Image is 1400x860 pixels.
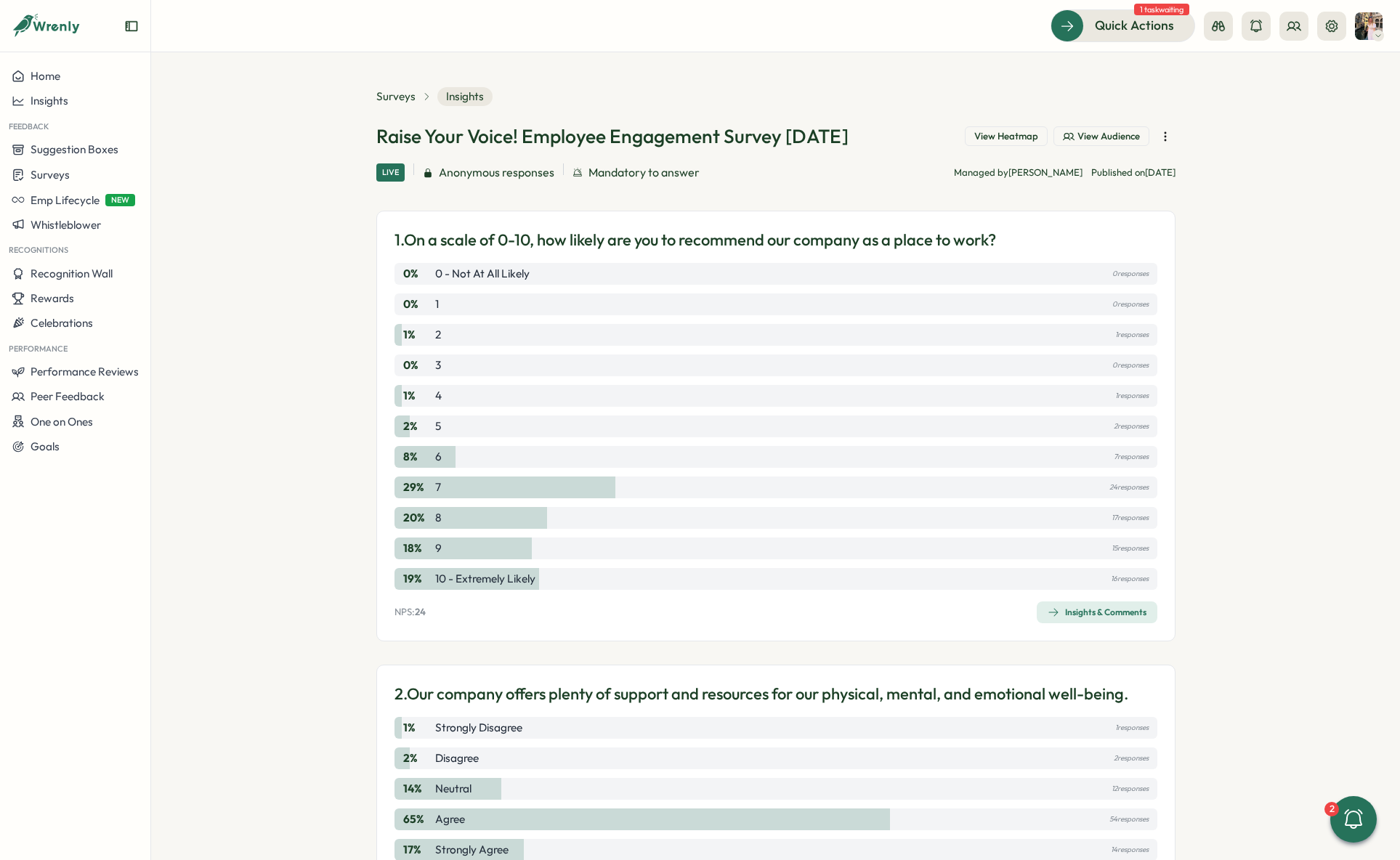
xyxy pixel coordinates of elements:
button: View Heatmap [965,126,1048,147]
p: 14 % [403,781,432,797]
button: Insights & Comments [1037,601,1157,623]
span: One on Ones [31,415,93,429]
p: Managed by [954,166,1083,179]
span: View Heatmap [974,130,1038,143]
button: 2 [1330,796,1377,843]
p: Strongly Disagree [435,720,522,736]
p: 1 % [403,720,432,736]
p: 9 [435,540,442,556]
p: 2 [435,327,441,343]
p: 2. Our company offers plenty of support and resources for our physical, mental, and emotional wel... [394,683,1128,705]
p: 2 % [403,418,432,434]
p: 2 % [403,750,432,766]
span: Rewards [31,291,74,305]
p: 17 % [403,842,432,858]
span: Recognition Wall [31,267,113,280]
p: Agree [435,811,465,827]
p: 15 responses [1112,540,1149,556]
p: 19 % [403,571,432,587]
span: Performance Reviews [31,365,139,378]
span: Surveys [31,168,70,182]
p: 65 % [403,811,432,827]
p: 54 responses [1109,811,1149,827]
span: Suggestion Boxes [31,142,118,156]
p: 4 [435,388,442,404]
button: Quick Actions [1051,9,1195,41]
span: Emp Lifecycle [31,193,100,207]
p: Strongly Agree [435,842,509,858]
p: 7 [435,479,441,495]
p: 1 responses [1115,327,1149,343]
span: Goals [31,439,60,453]
span: Insights [437,87,493,106]
p: 29 % [403,479,432,495]
p: 12 responses [1112,781,1149,797]
span: 24 [415,606,426,617]
p: 18 % [403,540,432,556]
span: Home [31,69,60,83]
img: Hannah Saunders [1355,12,1383,40]
span: 1 task waiting [1134,4,1189,15]
p: 0 responses [1112,296,1149,312]
p: 6 [435,449,442,465]
p: NPS: [394,606,426,619]
p: 7 responses [1114,449,1149,465]
p: 1. On a scale of 0-10, how likely are you to recommend our company as a place to work? [394,229,996,251]
p: 5 [435,418,441,434]
p: 0 % [403,266,432,282]
div: Insights & Comments [1048,607,1146,618]
p: 1 [435,296,439,312]
p: 1 responses [1115,720,1149,736]
p: 2 responses [1114,418,1149,434]
p: 0 responses [1112,357,1149,373]
p: Published on [1091,166,1176,179]
span: [DATE] [1145,166,1176,178]
p: 0 - Not at all likely [435,266,530,282]
div: Live [376,163,405,182]
button: View Audience [1053,126,1149,147]
span: Insights [31,94,68,107]
p: 17 responses [1112,510,1149,526]
p: 24 responses [1109,479,1149,495]
p: Neutral [435,781,472,797]
p: 3 [435,357,441,373]
span: Whistleblower [31,218,101,232]
span: Quick Actions [1095,16,1174,35]
p: 1 responses [1115,388,1149,404]
span: Anonymous responses [439,163,554,182]
div: 2 [1324,802,1339,816]
p: 0 responses [1112,266,1149,282]
p: 0 % [403,296,432,312]
p: Disagree [435,750,479,766]
p: 0 % [403,357,432,373]
p: 1 % [403,388,432,404]
span: Celebrations [31,316,93,330]
p: 14 responses [1111,842,1149,858]
span: [PERSON_NAME] [1008,166,1083,178]
p: 8 % [403,449,432,465]
p: 20 % [403,510,432,526]
span: View Audience [1077,130,1140,143]
p: 10 - Extremely likely [435,571,535,587]
span: Peer Feedback [31,389,105,403]
span: NEW [105,194,135,206]
button: Expand sidebar [124,19,139,33]
p: 1 % [403,327,432,343]
span: Mandatory to answer [588,163,700,182]
p: 2 responses [1114,750,1149,766]
h1: Raise Your Voice! Employee Engagement Survey [DATE] [376,123,849,149]
p: 8 [435,510,441,526]
a: Surveys [376,89,416,105]
p: 16 responses [1111,571,1149,587]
